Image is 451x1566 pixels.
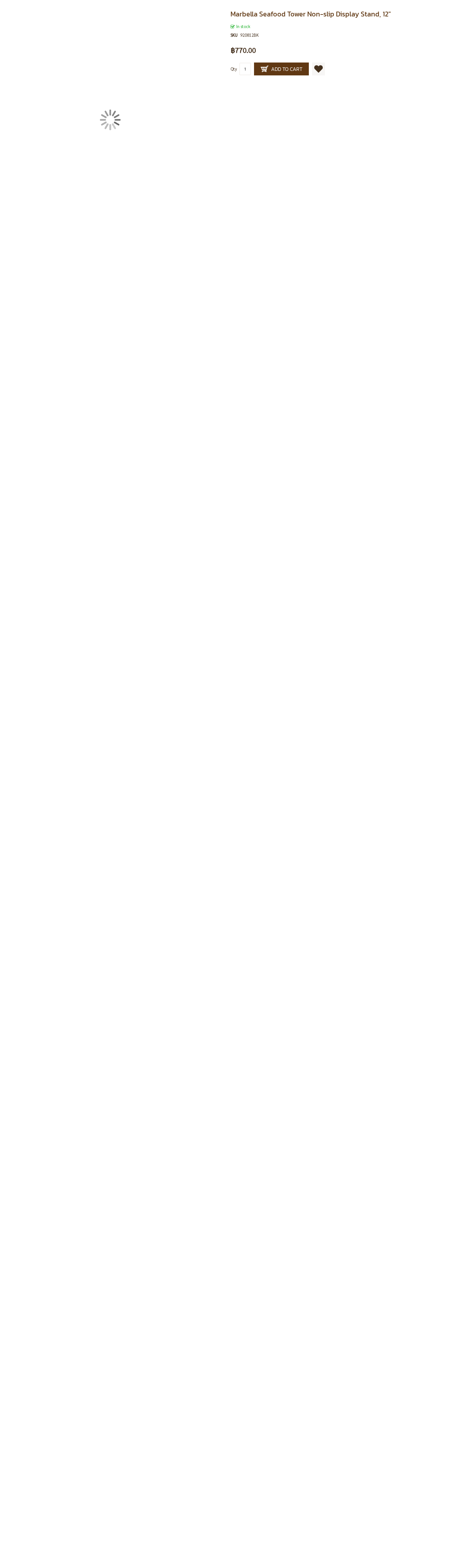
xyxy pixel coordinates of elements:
[230,24,250,29] span: In stock
[230,47,256,54] span: ฿770.00
[230,32,240,39] strong: SKU
[312,63,325,75] a: Add to Wish List
[260,65,302,73] span: Add to Cart
[230,66,237,72] span: Qty
[100,110,121,130] img: Loading...
[230,9,391,19] span: Marbella Seafood Tower Non-slip Display Stand, 12"
[240,32,259,39] div: 920812BK
[254,63,309,75] button: Add to Cart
